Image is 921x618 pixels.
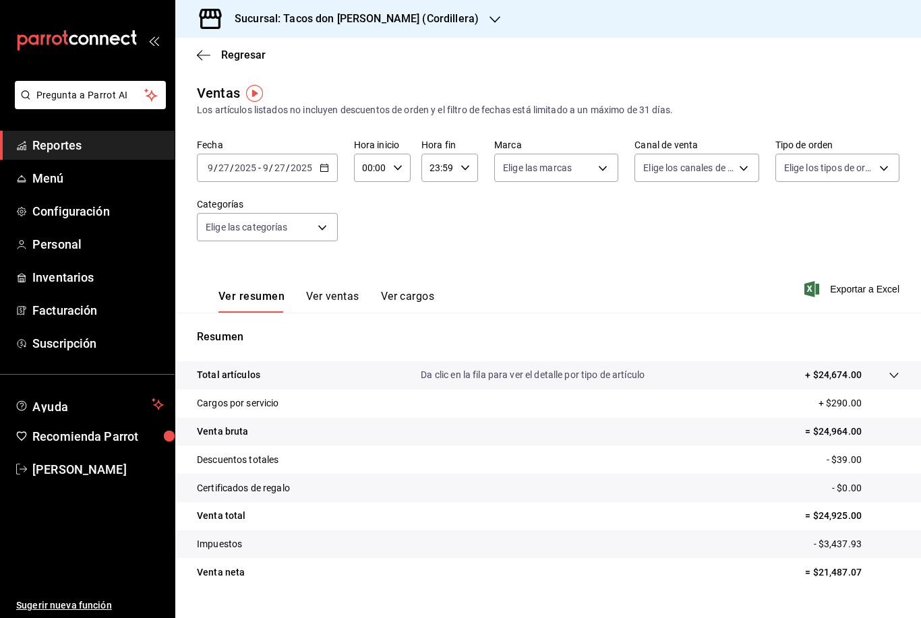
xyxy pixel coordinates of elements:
[218,290,434,313] div: navigation tabs
[197,140,338,150] label: Fecha
[32,202,164,220] span: Configuración
[197,83,240,103] div: Ventas
[246,85,263,102] img: Tooltip marker
[819,396,899,410] p: + $290.00
[197,49,266,61] button: Regresar
[197,329,899,345] p: Resumen
[218,290,285,313] button: Ver resumen
[32,235,164,253] span: Personal
[197,537,242,551] p: Impuestos
[197,199,338,209] label: Categorías
[197,565,245,580] p: Venta neta
[306,290,359,313] button: Ver ventas
[634,140,759,150] label: Canal de venta
[269,162,273,173] span: /
[148,35,159,46] button: open_drawer_menu
[805,425,899,439] p: = $24,964.00
[814,537,899,551] p: - $3,437.93
[832,481,899,495] p: - $0.00
[290,162,313,173] input: ----
[643,161,734,175] span: Elige los canales de venta
[827,453,899,467] p: - $39.00
[262,162,269,173] input: --
[421,140,478,150] label: Hora fin
[784,161,874,175] span: Elige los tipos de orden
[805,565,899,580] p: = $21,487.07
[381,290,435,313] button: Ver cargos
[214,162,218,173] span: /
[197,396,279,410] p: Cargos por servicio
[805,368,862,382] p: + $24,674.00
[206,220,288,234] span: Elige las categorías
[354,140,411,150] label: Hora inicio
[807,281,899,297] button: Exportar a Excel
[805,509,899,523] p: = $24,925.00
[197,368,260,382] p: Total artículos
[32,427,164,445] span: Recomienda Parrot
[197,103,899,117] div: Los artículos listados no incluyen descuentos de orden y el filtro de fechas está limitado a un m...
[197,453,278,467] p: Descuentos totales
[218,162,230,173] input: --
[32,301,164,319] span: Facturación
[9,98,166,112] a: Pregunta a Parrot AI
[197,425,248,439] p: Venta bruta
[258,162,261,173] span: -
[224,11,479,27] h3: Sucursal: Tacos don [PERSON_NAME] (Cordillera)
[775,140,899,150] label: Tipo de orden
[15,81,166,109] button: Pregunta a Parrot AI
[32,460,164,478] span: [PERSON_NAME]
[221,49,266,61] span: Regresar
[16,598,164,613] span: Sugerir nueva función
[234,162,257,173] input: ----
[32,268,164,286] span: Inventarios
[32,396,146,412] span: Ayuda
[503,161,572,175] span: Elige las marcas
[494,140,618,150] label: Marca
[286,162,290,173] span: /
[197,481,290,495] p: Certificados de regalo
[32,136,164,154] span: Reportes
[32,169,164,187] span: Menú
[36,88,145,102] span: Pregunta a Parrot AI
[197,509,245,523] p: Venta total
[207,162,214,173] input: --
[230,162,234,173] span: /
[32,334,164,352] span: Suscripción
[421,368,645,382] p: Da clic en la fila para ver el detalle por tipo de artículo
[274,162,286,173] input: --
